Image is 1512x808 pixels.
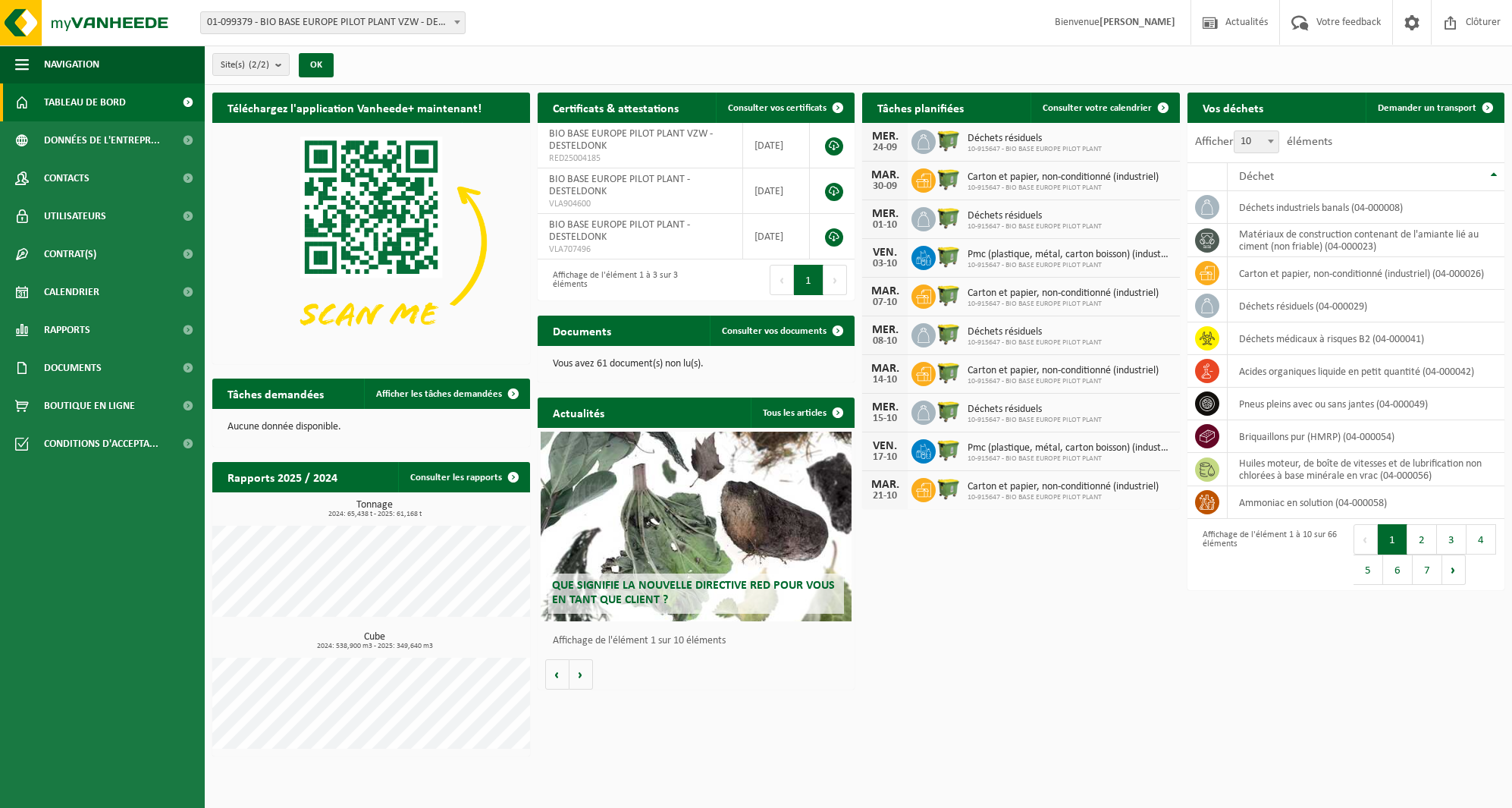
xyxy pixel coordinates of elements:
[1228,322,1504,355] td: déchets médicaux à risques B2 (04-000041)
[968,261,1172,270] span: 10-915647 - BIO BASE EUROPE PILOT PLANT
[870,285,900,297] div: MAR.
[770,265,794,295] button: Previous
[968,184,1159,193] span: 10-915647 - BIO BASE EUROPE PILOT PLANT
[1228,453,1504,486] td: huiles moteur, de boîte de vitesses et de lubrification non chlorées à base minérale en vrac (04-...
[968,300,1159,309] span: 10-915647 - BIO BASE EUROPE PILOT PLANT
[968,493,1159,502] span: 10-915647 - BIO BASE EUROPE PILOT PLANT
[44,159,89,197] span: Contacts
[936,398,961,424] img: WB-1100-HPE-GN-50
[545,659,569,690] button: Vorige
[549,128,713,152] span: BIO BASE EUROPE PILOT PLANT VZW - DESTELDONK
[44,273,99,311] span: Calendrier
[1437,524,1467,555] button: 3
[398,462,529,492] a: Consulter les rapports
[545,263,689,297] div: Affichage de l'élément 1 à 3 sur 3 éléments
[870,220,900,231] div: 01-10
[968,145,1102,154] span: 10-915647 - BIO BASE EUROPE PILOT PLANT
[1228,224,1504,257] td: matériaux de construction contenant de l'amiante lié au ciment (non friable) (04-000023)
[212,93,497,122] h2: Téléchargez l'application Vanheede+ maintenant!
[44,46,99,83] span: Navigation
[794,265,823,295] button: 1
[212,379,339,408] h2: Tâches demandées
[44,387,135,425] span: Boutique en ligne
[968,442,1172,454] span: Pmc (plastique, métal, carton boisson) (industriel)
[936,282,961,308] img: WB-1100-HPE-GN-50
[1228,420,1504,453] td: briquaillons pur (HMRP) (04-000054)
[299,53,334,77] button: OK
[1228,388,1504,420] td: pneus pleins avec ou sans jantes (04-000049)
[870,130,900,143] div: MER.
[44,425,158,463] span: Conditions d'accepta...
[249,60,269,70] count: (2/2)
[870,143,900,153] div: 24-09
[936,127,961,153] img: WB-1100-HPE-GN-50
[1228,191,1504,224] td: déchets industriels banals (04-000008)
[743,214,810,259] td: [DATE]
[936,244,961,269] img: WB-1100-HPE-GN-50
[870,479,900,491] div: MAR.
[870,363,900,375] div: MAR.
[1354,524,1378,555] button: Previous
[968,377,1159,386] span: 10-915647 - BIO BASE EUROPE PILOT PLANT
[1366,93,1503,123] a: Demander un transport
[968,404,1102,416] span: Déchets résiduels
[364,379,529,409] a: Afficher les tâches demandées
[44,235,96,273] span: Contrat(s)
[968,416,1102,425] span: 10-915647 - BIO BASE EUROPE PILOT PLANT
[870,324,900,336] div: MER.
[936,205,961,231] img: WB-1100-HPE-GN-50
[221,54,269,77] span: Site(s)
[1234,130,1279,153] span: 10
[220,632,530,650] h3: Cube
[1467,524,1496,555] button: 4
[569,659,593,690] button: Volgende
[44,349,102,387] span: Documents
[212,123,530,361] img: Download de VHEPlus App
[201,12,465,33] span: 01-099379 - BIO BASE EUROPE PILOT PLANT VZW - DESTELDONK
[743,123,810,168] td: [DATE]
[722,326,827,336] span: Consulter vos documents
[553,636,848,646] p: Affichage de l'élément 1 sur 10 éléments
[870,375,900,385] div: 14-10
[44,121,160,159] span: Données de l'entrepr...
[968,222,1102,231] span: 10-915647 - BIO BASE EUROPE PILOT PLANT
[1187,93,1278,122] h2: Vos déchets
[936,360,961,385] img: WB-1100-HPE-GN-50
[538,398,620,427] h2: Actualités
[212,462,353,492] h2: Rapports 2025 / 2024
[936,321,961,347] img: WB-1100-HPE-GN-50
[1099,17,1175,28] strong: [PERSON_NAME]
[220,511,530,518] span: 2024: 65,438 t - 2025: 61,168 t
[968,454,1172,464] span: 10-915647 - BIO BASE EUROPE PILOT PLANT
[549,198,731,210] span: VLA904600
[1228,257,1504,290] td: carton et papier, non-conditionné (industriel) (04-000026)
[870,169,900,181] div: MAR.
[212,53,290,76] button: Site(s)(2/2)
[1043,103,1152,113] span: Consulter votre calendrier
[1228,486,1504,519] td: Ammoniac en solution (04-000058)
[1442,555,1466,585] button: Next
[936,166,961,192] img: WB-1100-HPE-GN-50
[220,643,530,650] span: 2024: 538,900 m3 - 2025: 349,640 m3
[968,338,1102,347] span: 10-915647 - BIO BASE EUROPE PILOT PLANT
[870,452,900,463] div: 17-10
[1030,93,1178,123] a: Consulter votre calendrier
[870,413,900,424] div: 15-10
[552,580,835,606] span: Que signifie la nouvelle directive RED pour vous en tant que client ?
[936,437,961,463] img: WB-1100-HPE-GN-50
[1378,524,1407,555] button: 1
[710,316,853,346] a: Consulter vos documents
[1407,524,1437,555] button: 2
[870,181,900,192] div: 30-09
[968,481,1159,493] span: Carton et papier, non-conditionné (industriel)
[549,244,731,256] span: VLA707496
[549,152,731,165] span: RED25004185
[538,93,694,122] h2: Certificats & attestations
[716,93,853,123] a: Consulter vos certificats
[870,491,900,501] div: 21-10
[870,247,900,259] div: VEN.
[1228,355,1504,388] td: acides organiques liquide en petit quantité (04-000042)
[227,422,515,432] p: Aucune donnée disponible.
[541,432,852,621] a: Que signifie la nouvelle directive RED pour vous en tant que client ?
[968,249,1172,261] span: Pmc (plastique, métal, carton boisson) (industriel)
